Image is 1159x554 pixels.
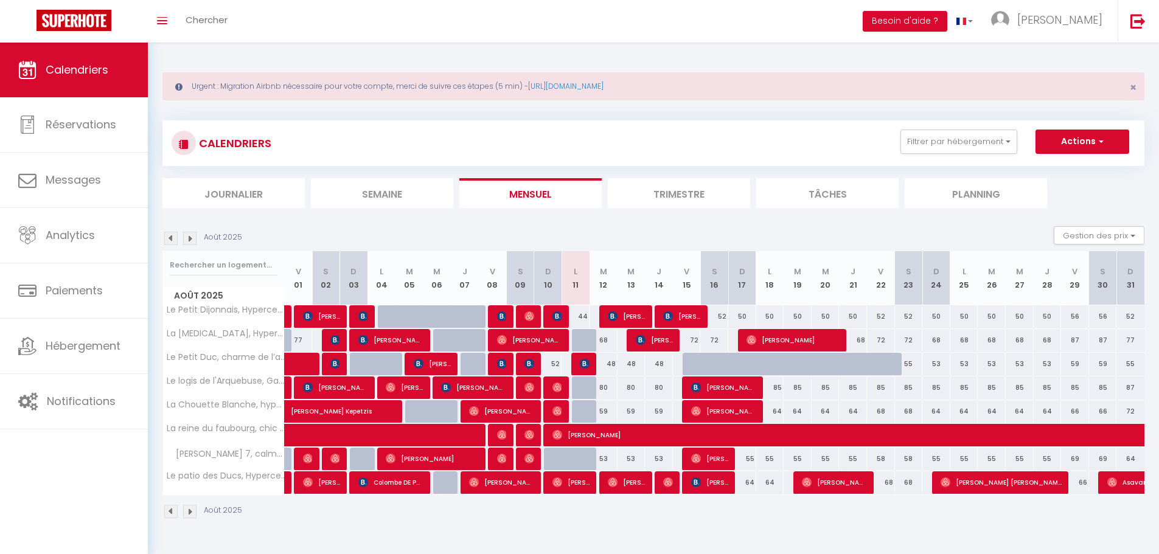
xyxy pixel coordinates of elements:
span: × [1130,80,1136,95]
li: Planning [905,178,1047,208]
div: 53 [978,353,1006,375]
abbr: D [350,266,357,277]
input: Rechercher un logement... [170,254,277,276]
div: 53 [645,448,673,470]
abbr: D [739,266,745,277]
div: 69 [1061,448,1089,470]
div: 68 [922,329,950,351]
div: 59 [590,400,618,423]
div: 68 [1034,329,1062,351]
th: 29 [1061,251,1089,305]
span: [PERSON_NAME] 7, calme et soigné [165,448,287,461]
th: 18 [756,251,784,305]
span: [PERSON_NAME] [524,305,534,328]
div: 55 [922,448,950,470]
span: Août 2025 [163,287,284,305]
abbr: D [545,266,551,277]
div: Urgent : Migration Airbnb nécessaire pour votre compte, merci de suivre ces étapes (5 min) - [162,72,1144,100]
div: 55 [728,448,756,470]
span: Paiements [46,283,103,298]
div: 59 [1089,353,1117,375]
p: Août 2025 [204,505,242,516]
span: [PERSON_NAME] [691,376,756,399]
div: 64 [812,400,840,423]
th: 27 [1006,251,1034,305]
span: [PERSON_NAME] [497,328,562,351]
th: 16 [700,251,728,305]
div: 72 [867,329,895,351]
span: [PERSON_NAME] [497,352,506,375]
div: 77 [1116,329,1144,351]
abbr: D [933,266,939,277]
div: 80 [590,376,618,399]
div: 55 [1116,353,1144,375]
span: [PERSON_NAME] [358,305,367,328]
span: La Chouette Blanche, hypercentre [165,400,287,409]
abbr: J [851,266,855,277]
div: 53 [590,448,618,470]
div: 85 [839,376,867,399]
th: 21 [839,251,867,305]
div: 64 [784,400,812,423]
th: 03 [340,251,368,305]
span: [PERSON_NAME] [691,447,728,470]
div: 64 [1116,448,1144,470]
span: [PERSON_NAME] [552,376,562,399]
div: 59 [645,400,673,423]
button: Gestion des prix [1054,226,1144,244]
div: 87 [1061,329,1089,351]
div: 52 [700,305,728,328]
th: 07 [451,251,479,305]
span: [PERSON_NAME] [580,352,589,375]
div: 50 [978,305,1006,328]
span: [PERSON_NAME] [608,471,645,494]
div: 55 [950,448,978,470]
div: 55 [812,448,840,470]
th: 24 [922,251,950,305]
div: 85 [812,376,840,399]
span: Le Petit Duc, charme de l’ancien [165,353,287,362]
div: 48 [590,353,618,375]
th: 25 [950,251,978,305]
abbr: S [712,266,717,277]
span: [PERSON_NAME] Kepetzis [291,393,403,417]
div: 85 [895,376,923,399]
a: [PERSON_NAME] [285,471,291,494]
div: 59 [1061,353,1089,375]
span: [PERSON_NAME] [691,471,728,494]
span: [PERSON_NAME] [469,400,534,423]
span: [PERSON_NAME] [PERSON_NAME] [330,328,339,351]
span: Hébergement [46,338,120,353]
div: 68 [895,471,923,494]
th: 17 [728,251,756,305]
abbr: S [518,266,523,277]
div: 53 [1006,353,1034,375]
div: 59 [618,400,646,423]
span: [PERSON_NAME] [414,352,451,375]
span: Calendriers [46,62,108,77]
th: 06 [423,251,451,305]
div: 50 [756,305,784,328]
div: 68 [895,400,923,423]
span: [PERSON_NAME] [608,305,645,328]
div: 72 [700,329,728,351]
span: [PERSON_NAME] [524,376,534,399]
div: 64 [1006,400,1034,423]
img: ... [991,11,1009,29]
li: Trimestre [608,178,750,208]
div: 66 [1061,400,1089,423]
img: Super Booking [37,10,111,31]
span: [PERSON_NAME] [PERSON_NAME] [PERSON_NAME] [941,471,1062,494]
abbr: S [323,266,329,277]
button: Close [1130,82,1136,93]
div: 64 [756,471,784,494]
th: 19 [784,251,812,305]
div: 50 [784,305,812,328]
th: 04 [367,251,395,305]
button: Filtrer par hébergement [900,130,1017,154]
div: 50 [1034,305,1062,328]
div: 58 [895,448,923,470]
div: 64 [1034,400,1062,423]
div: 50 [728,305,756,328]
div: 55 [1006,448,1034,470]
